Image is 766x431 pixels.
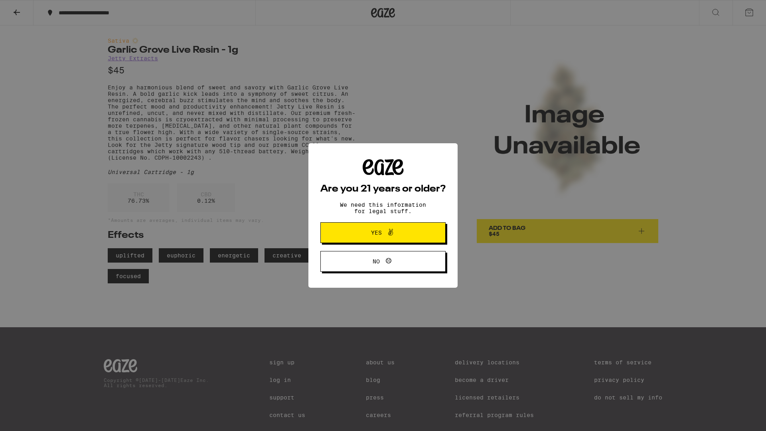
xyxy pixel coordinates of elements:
[320,184,446,194] h2: Are you 21 years or older?
[320,251,446,272] button: No
[320,222,446,243] button: Yes
[333,202,433,214] p: We need this information for legal stuff.
[716,407,758,427] iframe: Opens a widget where you can find more information
[371,230,382,235] span: Yes
[373,259,380,264] span: No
